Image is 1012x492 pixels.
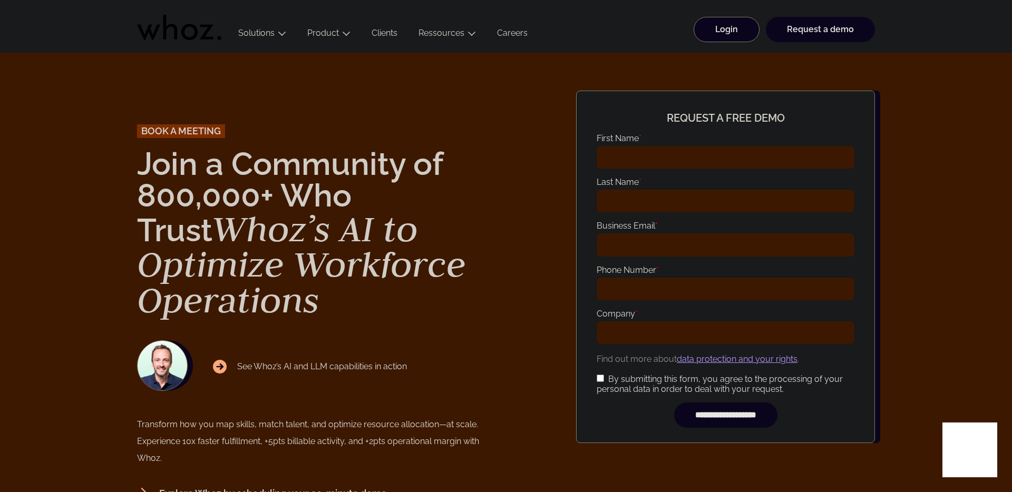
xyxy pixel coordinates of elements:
[361,28,408,42] a: Clients
[610,112,842,124] h4: Request a free demo
[137,148,495,318] h1: Join a Community of 800,000+ Who Trust
[597,375,604,382] input: By submitting this form, you agree to the processing of your personal data in order to deal with ...
[137,416,495,467] div: Transform how you map skills, match talent, and optimize resource allocation—at scale. Experience...
[597,133,641,143] label: First Name
[297,28,361,42] button: Product
[213,360,407,373] p: See Whoz’s AI and LLM capabilities in action
[597,309,638,319] label: Company
[138,341,187,390] img: NAWROCKI-Thomas.jpg
[766,17,875,42] a: Request a demo
[597,221,658,231] label: Business Email
[137,205,466,323] em: Whoz’s AI to Optimize Workforce Operations
[141,126,221,136] span: Book a meeting
[677,354,797,364] a: data protection and your rights
[228,28,297,42] button: Solutions
[597,374,843,394] span: By submitting this form, you agree to the processing of your personal data in order to deal with ...
[419,28,464,38] a: Ressources
[597,177,641,187] label: Last Name
[597,352,854,366] p: Find out more about .
[307,28,339,38] a: Product
[597,265,659,275] label: Phone Number
[942,422,997,477] iframe: Chatbot
[408,28,486,42] button: Ressources
[694,17,760,42] a: Login
[486,28,538,42] a: Careers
